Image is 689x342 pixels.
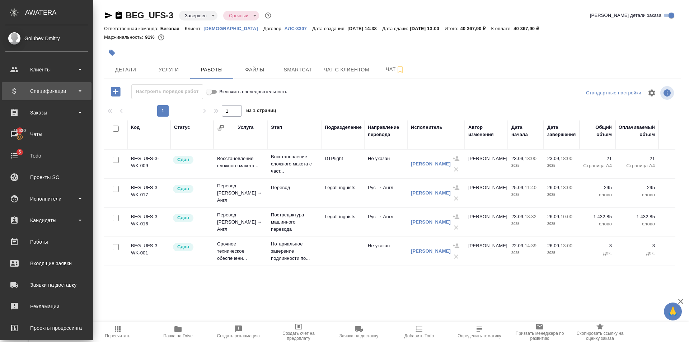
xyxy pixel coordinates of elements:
[172,155,210,165] div: Менеджер проверил работу исполнителя, передает ее на следующий этап
[88,322,148,342] button: Пересчитать
[465,210,508,235] td: [PERSON_NAME]
[2,147,92,165] a: 5Todo
[160,26,185,31] p: Беговая
[511,191,540,198] p: 2025
[525,214,536,219] p: 18:32
[561,185,572,190] p: 13:00
[2,276,92,294] a: Заявки на доставку
[368,124,404,138] div: Направление перевода
[325,124,362,131] div: Подразделение
[227,13,250,19] button: Срочный
[273,331,324,341] span: Создать счет на предоплату
[5,215,88,226] div: Кандидаты
[396,65,404,74] svg: Подписаться
[271,211,318,233] p: Постредактура машинного перевода
[271,124,282,131] div: Этап
[619,184,655,191] p: 295
[172,213,210,223] div: Менеджер проверил работу исполнителя, передает ее на следующий этап
[127,151,170,177] td: BEG_UFS-3-WK-009
[208,322,268,342] button: Создать рекламацию
[104,34,145,40] p: Маржинальность:
[284,25,312,31] a: АЛС-3307
[25,5,93,20] div: AWATERA
[5,129,88,140] div: Чаты
[172,242,210,252] div: Менеджер проверил работу исполнителя, передает ее на следующий этап
[570,322,630,342] button: Скопировать ссылку на оценку заказа
[127,210,170,235] td: BEG_UFS-3-WK-016
[511,220,540,228] p: 2025
[547,249,576,257] p: 2025
[5,236,88,247] div: Работы
[238,124,253,131] div: Услуга
[547,220,576,228] p: 2025
[104,45,120,61] button: Добавить тэг
[9,127,30,134] span: 15630
[5,258,88,269] div: Входящие заявки
[583,184,612,191] p: 295
[584,88,643,99] div: split button
[203,25,263,31] a: [DEMOGRAPHIC_DATA]
[664,303,682,320] button: 🙏
[547,156,561,161] p: 23.09,
[145,34,156,40] p: 91%
[329,322,389,342] button: Заявка на доставку
[561,156,572,161] p: 18:00
[263,11,273,20] button: Доп статусы указывают на важность/срочность заказа
[104,26,160,31] p: Ответственная команда:
[106,84,126,99] button: Добавить работу
[2,319,92,337] a: Проекты процессинга
[5,280,88,290] div: Заявки на доставку
[127,181,170,206] td: BEG_UFS-3-WK-017
[410,26,445,31] p: [DATE] 13:00
[2,254,92,272] a: Входящие заявки
[411,161,451,167] a: [PERSON_NAME]
[148,322,208,342] button: Папка на Drive
[583,162,612,169] p: Страница А4
[404,333,434,338] span: Добавить Todo
[619,155,655,162] p: 21
[458,333,501,338] span: Определить тематику
[5,172,88,183] div: Проекты SC
[643,84,660,102] span: Настроить таблицу
[179,11,217,20] div: Завершен
[583,213,612,220] p: 1 432,85
[183,13,209,19] button: Завершен
[468,124,504,138] div: Автор изменения
[177,243,189,250] p: Сдан
[174,124,190,131] div: Статус
[547,243,561,248] p: 26.09,
[177,214,189,221] p: Сдан
[5,193,88,204] div: Исполнители
[321,151,364,177] td: DTPlight
[364,239,407,264] td: Не указан
[2,168,92,186] a: Проекты SC
[217,333,260,338] span: Создать рекламацию
[574,331,626,341] span: Скопировать ссылку на оценку заказа
[5,323,88,333] div: Проекты процессинга
[2,125,92,143] a: 15630Чаты
[238,65,272,74] span: Файлы
[263,26,285,31] p: Договор:
[660,86,675,100] span: Посмотреть информацию
[177,185,189,192] p: Сдан
[583,191,612,198] p: слово
[321,181,364,206] td: LegalLinguists
[511,249,540,257] p: 2025
[2,233,92,251] a: Работы
[281,65,315,74] span: Smartcat
[364,210,407,235] td: Рус → Англ
[547,162,576,169] p: 2025
[312,26,347,31] p: Дата создания:
[339,333,378,338] span: Заявка на доставку
[324,65,369,74] span: Чат с клиентом
[511,214,525,219] p: 23.09,
[214,208,267,236] td: Перевод [PERSON_NAME] → Англ
[177,156,189,163] p: Сдан
[525,156,536,161] p: 13:00
[214,237,267,266] td: Срочное техническое обеспечени...
[5,86,88,97] div: Спецификации
[619,162,655,169] p: Страница А4
[583,249,612,257] p: док.
[547,124,576,138] div: Дата завершения
[108,65,143,74] span: Детали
